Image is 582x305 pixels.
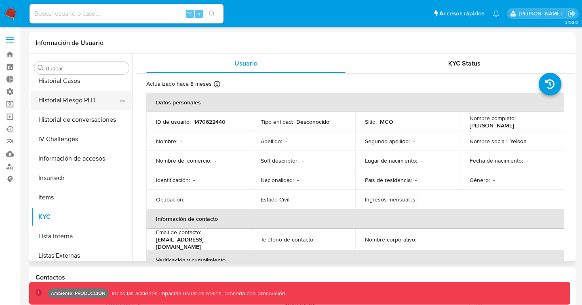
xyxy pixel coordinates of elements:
p: - [420,196,422,203]
p: Segundo apellido : [365,138,410,145]
th: Datos personales [146,93,564,112]
p: Ocupación : [156,196,184,203]
button: Historial Casos [31,71,132,91]
p: Nombre del comercio : [156,157,211,164]
button: search-icon [204,8,220,19]
h1: Contactos [36,273,569,282]
p: - [297,176,299,184]
h1: Información de Usuario [36,39,103,47]
input: Buscar usuario o caso... [30,8,224,19]
button: Insurtech [31,168,132,188]
p: Género : [470,176,490,184]
button: Listas Externas [31,246,132,265]
p: Apellido : [261,138,282,145]
p: Tipo entidad : [261,118,293,125]
p: Yeison [510,138,527,145]
th: Verificación y cumplimiento [146,250,564,270]
button: Items [31,188,132,207]
p: Teléfono de contacto : [261,236,314,243]
p: - [420,236,421,243]
p: Nombre : [156,138,177,145]
button: Buscar [38,65,44,71]
p: MCO [380,118,393,125]
span: s [198,10,200,17]
p: Actualizado hace 8 meses [146,80,212,88]
p: - [285,138,287,145]
p: juan.jsosa@mercadolibre.com.co [519,10,565,17]
p: Nombre corporativo : [365,236,416,243]
span: Accesos rápidos [439,9,485,18]
p: - [318,236,319,243]
button: Lista Interna [31,227,132,246]
p: - [493,176,495,184]
p: - [302,157,304,164]
p: Desconocido [296,118,329,125]
p: Ingresos mensuales : [365,196,417,203]
p: - [415,176,417,184]
button: KYC [31,207,132,227]
button: Historial Riesgo PLD [31,91,126,110]
p: Nombre completo : [470,114,516,122]
span: ⌥ [187,10,193,17]
button: Historial de conversaciones [31,110,132,129]
p: Nombre social : [470,138,507,145]
button: Información de accesos [31,149,132,168]
a: Notificaciones [493,10,500,17]
p: ID de usuario : [156,118,191,125]
p: País de residencia : [365,176,412,184]
p: [PERSON_NAME] [470,122,514,129]
p: Estado Civil : [261,196,291,203]
p: - [215,157,216,164]
p: Ambiente: PRODUCCIÓN [51,292,105,295]
span: KYC Status [448,59,481,68]
p: - [526,157,528,164]
th: Información de contacto [146,209,564,229]
p: 1470622440 [194,118,226,125]
p: Fecha de nacimiento : [470,157,523,164]
p: - [420,157,422,164]
a: Salir [567,9,576,18]
p: Identificación : [156,176,190,184]
span: Usuario [234,59,257,68]
p: - [294,196,295,203]
p: Sitio : [365,118,377,125]
p: Email de contacto : [156,229,201,236]
p: - [413,138,415,145]
p: Lugar de nacimiento : [365,157,417,164]
p: - [181,138,182,145]
p: - [188,196,189,203]
p: Soft descriptor : [261,157,299,164]
p: Todas las acciones impactan usuarios reales, proceda con precaución. [109,290,287,297]
input: Buscar [46,65,126,72]
p: - [193,176,195,184]
button: IV Challenges [31,129,132,149]
p: [EMAIL_ADDRESS][DOMAIN_NAME] [156,236,238,250]
p: Nacionalidad : [261,176,294,184]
